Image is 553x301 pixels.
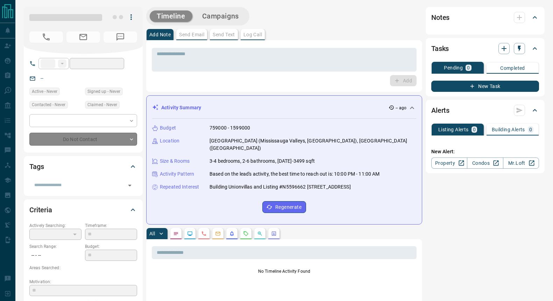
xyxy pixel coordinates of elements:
h2: Notes [431,12,449,23]
div: Do Not Contact [29,133,137,146]
button: Regenerate [262,201,306,213]
p: 0 [529,127,532,132]
a: -- [41,75,43,81]
div: Alerts [431,102,539,119]
p: Building Alerts [492,127,525,132]
div: Tags [29,158,137,175]
div: Activity Summary-- ago [152,101,416,114]
p: Completed [500,66,525,71]
div: Notes [431,9,539,26]
div: Criteria [29,201,137,218]
p: Repeated Interest [160,183,199,191]
span: Active - Never [32,88,57,95]
svg: Requests [243,231,249,236]
p: Listing Alerts [438,127,469,132]
p: 0 [467,65,470,70]
p: Timeframe: [85,222,137,229]
p: Activity Pattern [160,170,194,178]
svg: Opportunities [257,231,263,236]
span: Claimed - Never [87,101,117,108]
p: 759000 - 1599000 [210,124,250,132]
p: Motivation: [29,279,137,285]
a: Mr.Loft [503,157,539,169]
span: No Email [66,31,100,43]
svg: Lead Browsing Activity [187,231,193,236]
a: Condos [467,157,503,169]
h2: Tags [29,161,44,172]
p: -- ago [396,105,406,111]
p: 0 [473,127,476,132]
svg: Agent Actions [271,231,277,236]
p: Budget [160,124,176,132]
p: New Alert: [431,148,539,155]
span: Contacted - Never [32,101,65,108]
p: -- - -- [29,250,81,261]
p: Add Note [149,32,171,37]
p: Actively Searching: [29,222,81,229]
button: Open [125,181,135,190]
svg: Emails [215,231,221,236]
button: Timeline [150,10,192,22]
span: Signed up - Never [87,88,120,95]
p: [GEOGRAPHIC_DATA] (Mississauga Valleys, [GEOGRAPHIC_DATA]), [GEOGRAPHIC_DATA] ([GEOGRAPHIC_DATA]) [210,137,416,152]
span: No Number [104,31,137,43]
p: Pending [444,65,463,70]
p: Areas Searched: [29,265,137,271]
p: Based on the lead's activity, the best time to reach out is: 10:00 PM - 11:00 AM [210,170,380,178]
span: No Number [29,31,63,43]
p: Building Unionvillas and Listing #N5596662 [STREET_ADDRESS] [210,183,351,191]
p: 3-4 bedrooms, 2-6 bathrooms, [DATE]-3499 sqft [210,157,315,165]
svg: Listing Alerts [229,231,235,236]
p: Size & Rooms [160,157,190,165]
p: Location [160,137,179,145]
svg: Calls [201,231,207,236]
button: New Task [431,81,539,92]
p: Activity Summary [161,104,201,111]
p: Budget: [85,243,137,250]
p: Search Range: [29,243,81,250]
h2: Tasks [431,43,449,54]
p: All [149,231,155,236]
h2: Alerts [431,105,449,116]
a: Property [431,157,467,169]
div: Tasks [431,40,539,57]
h2: Criteria [29,204,52,215]
p: No Timeline Activity Found [152,268,417,274]
button: Campaigns [195,10,246,22]
svg: Notes [173,231,179,236]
